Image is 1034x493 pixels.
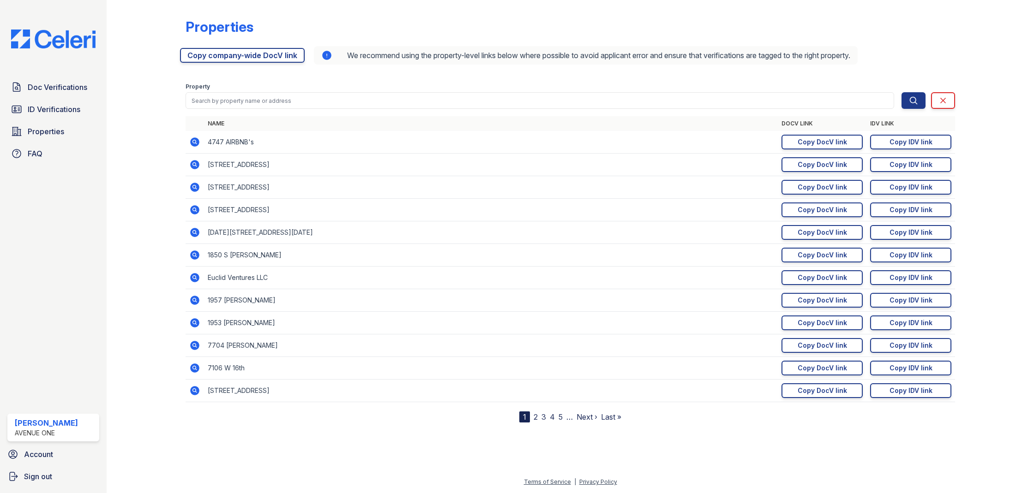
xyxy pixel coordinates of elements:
a: Copy DocV link [782,293,863,308]
a: Copy IDV link [870,202,951,217]
div: Copy DocV link [798,273,847,282]
td: 7704 [PERSON_NAME] [204,334,778,357]
a: Copy DocV link [782,315,863,330]
div: Copy DocV link [798,386,847,395]
a: Copy DocV link [782,270,863,285]
img: CE_Logo_Blue-a8612792a0a2168367f1c8372b55b34899dd931a85d93a1a3d3e32e68fde9ad4.png [4,30,103,48]
a: ID Verifications [7,100,99,119]
a: Sign out [4,467,103,486]
a: Doc Verifications [7,78,99,96]
label: Property [186,83,210,90]
a: 4 [550,412,555,422]
div: Copy IDV link [890,296,932,305]
span: ID Verifications [28,104,80,115]
div: Copy DocV link [798,205,847,214]
th: DocV Link [778,116,866,131]
a: Copy IDV link [870,293,951,308]
td: 1953 [PERSON_NAME] [204,312,778,334]
td: [STREET_ADDRESS] [204,154,778,176]
a: Last » [601,412,621,422]
a: 3 [541,412,546,422]
td: 1957 [PERSON_NAME] [204,289,778,312]
div: Copy IDV link [890,160,932,169]
div: Copy IDV link [890,250,932,260]
a: Copy company-wide DocV link [180,48,305,63]
a: Copy DocV link [782,202,863,217]
a: Terms of Service [524,478,571,485]
a: Copy IDV link [870,248,951,262]
a: Copy DocV link [782,157,863,172]
td: 4747 AIRBNB's [204,131,778,154]
a: Copy IDV link [870,135,951,149]
span: Doc Verifications [28,82,87,93]
a: Privacy Policy [579,478,617,485]
span: Account [24,449,53,460]
div: Copy IDV link [890,318,932,327]
a: Copy IDV link [870,383,951,398]
div: Copy DocV link [798,228,847,237]
a: Copy IDV link [870,270,951,285]
td: [DATE][STREET_ADDRESS][DATE] [204,221,778,244]
div: Copy DocV link [798,296,847,305]
div: Copy IDV link [890,137,932,147]
a: Copy DocV link [782,383,863,398]
a: FAQ [7,144,99,163]
div: 1 [519,411,530,422]
a: Copy DocV link [782,135,863,149]
a: 2 [534,412,538,422]
input: Search by property name or address [186,92,894,109]
a: Next › [577,412,597,422]
a: Account [4,445,103,463]
a: Copy IDV link [870,180,951,195]
a: Copy DocV link [782,248,863,262]
span: Sign out [24,471,52,482]
div: Copy IDV link [890,363,932,373]
td: Euclid Ventures LLC [204,267,778,289]
a: Copy DocV link [782,225,863,240]
div: Copy DocV link [798,137,847,147]
div: Copy IDV link [890,183,932,192]
a: Copy IDV link [870,157,951,172]
div: [PERSON_NAME] [15,417,78,428]
a: Copy IDV link [870,338,951,353]
a: Copy DocV link [782,338,863,353]
span: Properties [28,126,64,137]
div: We recommend using the property-level links below where possible to avoid applicant error and ens... [314,46,858,65]
td: [STREET_ADDRESS] [204,380,778,402]
td: [STREET_ADDRESS] [204,199,778,221]
a: Copy DocV link [782,180,863,195]
div: Copy DocV link [798,341,847,350]
a: Properties [7,122,99,141]
a: Copy IDV link [870,225,951,240]
a: Copy IDV link [870,361,951,375]
th: IDV Link [866,116,955,131]
div: | [574,478,576,485]
td: [STREET_ADDRESS] [204,176,778,199]
div: Copy DocV link [798,363,847,373]
td: 1850 S [PERSON_NAME] [204,244,778,267]
div: Copy IDV link [890,386,932,395]
div: Avenue One [15,428,78,438]
div: Copy IDV link [890,273,932,282]
span: FAQ [28,148,42,159]
div: Copy IDV link [890,228,932,237]
div: Copy DocV link [798,318,847,327]
td: 7106 W 16th [204,357,778,380]
div: Copy DocV link [798,160,847,169]
div: Copy DocV link [798,250,847,260]
a: Copy IDV link [870,315,951,330]
div: Copy IDV link [890,341,932,350]
div: Copy DocV link [798,183,847,192]
div: Copy IDV link [890,205,932,214]
div: Properties [186,18,253,35]
a: Copy DocV link [782,361,863,375]
a: 5 [559,412,563,422]
th: Name [204,116,778,131]
span: … [566,411,573,422]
